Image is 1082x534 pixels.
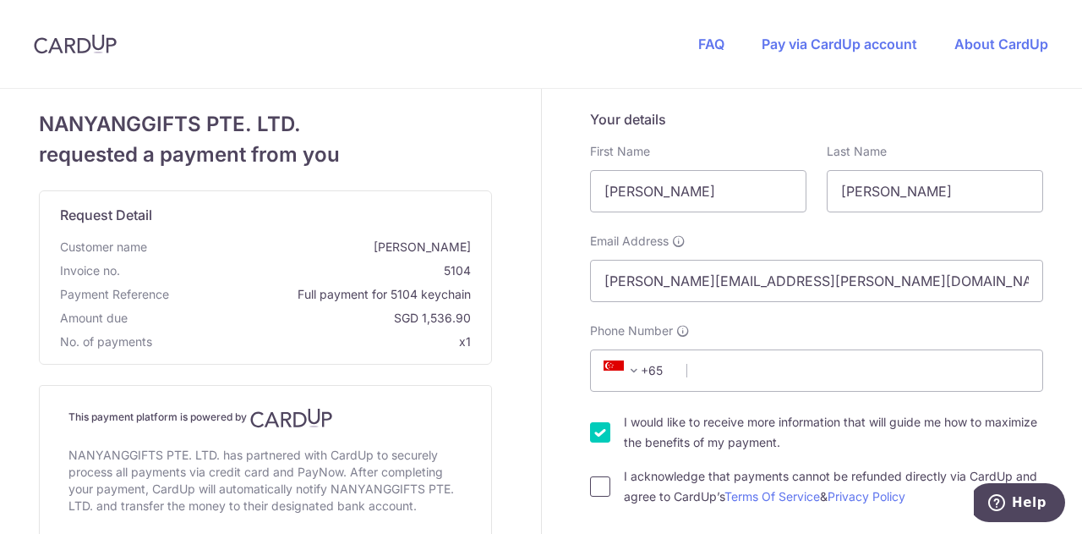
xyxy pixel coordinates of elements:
input: Last name [827,170,1043,212]
a: Terms Of Service [724,489,820,504]
span: Amount due [60,310,128,327]
a: Pay via CardUp account [762,36,917,52]
label: I acknowledge that payments cannot be refunded directly via CardUp and agree to CardUp’s & [624,466,1043,507]
span: SGD 1,536.90 [134,310,471,327]
h4: This payment platform is powered by [68,408,462,428]
span: translation missing: en.payment_reference [60,287,169,301]
span: translation missing: en.request_detail [60,206,152,223]
span: Phone Number [590,322,673,339]
span: x1 [459,334,471,349]
span: requested a payment from you [39,140,492,170]
span: No. of payments [60,333,152,350]
span: [PERSON_NAME] [154,239,471,256]
div: NANYANGGIFTS PTE. LTD. has partnered with CardUp to securely process all payments via credit card... [68,443,462,518]
input: First name [590,170,806,212]
span: Email Address [590,233,669,250]
label: I would like to receive more information that will guide me how to maximize the benefits of my pa... [624,412,1043,453]
span: NANYANGGIFTS PTE. LTD. [39,109,492,140]
input: Email address [590,260,1043,302]
a: FAQ [698,36,724,52]
span: +65 [598,361,675,381]
iframe: Opens a widget where you can find more information [974,483,1065,526]
span: Full payment for 5104 keychain [176,286,471,303]
a: Privacy Policy [828,489,905,504]
span: +65 [604,361,644,381]
h5: Your details [590,109,1043,129]
img: CardUp [34,34,117,54]
span: 5104 [127,262,471,279]
span: Invoice no. [60,262,120,279]
a: About CardUp [954,36,1048,52]
label: Last Name [827,143,887,160]
label: First Name [590,143,650,160]
img: CardUp [250,408,333,428]
span: Customer name [60,239,147,256]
